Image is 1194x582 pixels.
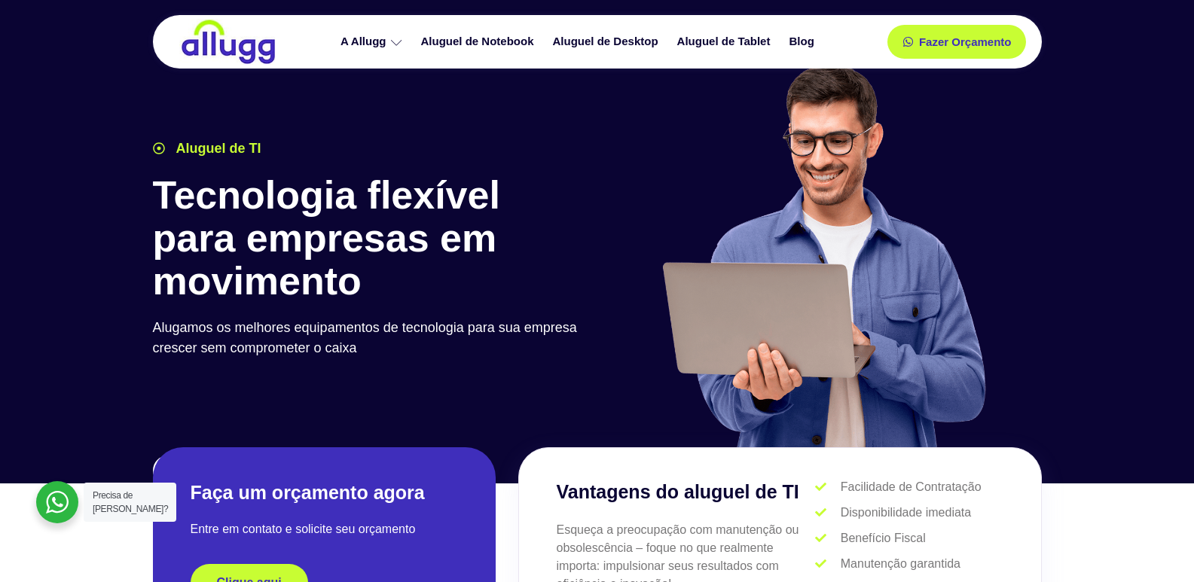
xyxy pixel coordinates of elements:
[93,490,168,514] span: Precisa de [PERSON_NAME]?
[545,29,670,55] a: Aluguel de Desktop
[557,478,816,507] h3: Vantagens do aluguel de TI
[919,36,1012,47] span: Fazer Orçamento
[837,555,960,573] span: Manutenção garantida
[333,29,414,55] a: A Allugg
[173,139,261,159] span: Aluguel de TI
[414,29,545,55] a: Aluguel de Notebook
[837,504,971,522] span: Disponibilidade imediata
[191,480,458,505] h2: Faça um orçamento agora
[837,529,926,547] span: Benefício Fiscal
[670,29,782,55] a: Aluguel de Tablet
[153,174,590,303] h1: Tecnologia flexível para empresas em movimento
[781,29,825,55] a: Blog
[657,63,989,447] img: aluguel de ti para startups
[179,19,277,65] img: locação de TI é Allugg
[191,520,458,538] p: Entre em contato e solicite seu orçamento
[887,25,1027,59] a: Fazer Orçamento
[153,318,590,358] p: Alugamos os melhores equipamentos de tecnologia para sua empresa crescer sem comprometer o caixa
[837,478,982,496] span: Facilidade de Contratação
[1119,510,1194,582] iframe: Chat Widget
